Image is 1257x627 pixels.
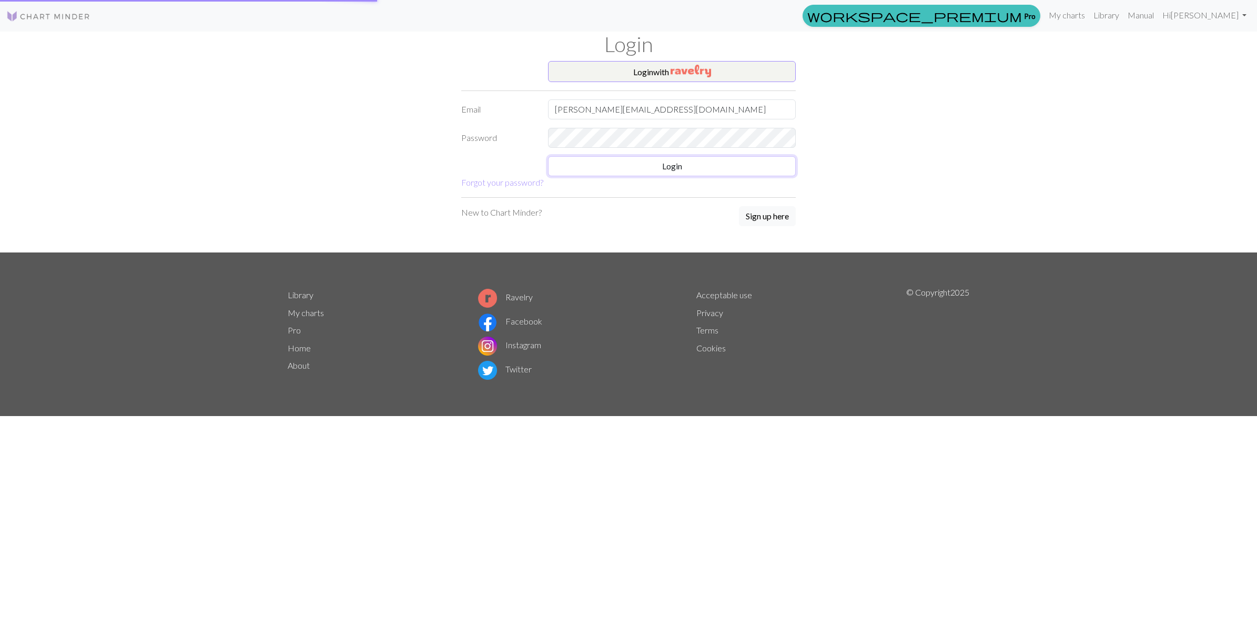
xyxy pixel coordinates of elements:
[478,364,532,374] a: Twitter
[739,206,796,226] button: Sign up here
[288,290,313,300] a: Library
[288,343,311,353] a: Home
[461,177,543,187] a: Forgot your password?
[288,308,324,318] a: My charts
[288,325,301,335] a: Pro
[548,156,796,176] button: Login
[696,308,723,318] a: Privacy
[288,360,310,370] a: About
[696,343,726,353] a: Cookies
[478,361,497,380] img: Twitter logo
[696,290,752,300] a: Acceptable use
[906,286,969,382] p: © Copyright 2025
[461,206,542,219] p: New to Chart Minder?
[281,32,976,57] h1: Login
[1045,5,1089,26] a: My charts
[1123,5,1158,26] a: Manual
[455,128,542,148] label: Password
[1089,5,1123,26] a: Library
[696,325,718,335] a: Terms
[671,65,711,77] img: Ravelry
[478,316,542,326] a: Facebook
[455,99,542,119] label: Email
[478,340,541,350] a: Instagram
[478,313,497,332] img: Facebook logo
[807,8,1022,23] span: workspace_premium
[803,5,1040,27] a: Pro
[739,206,796,227] a: Sign up here
[1158,5,1251,26] a: Hi[PERSON_NAME]
[548,61,796,82] button: Loginwith
[478,292,533,302] a: Ravelry
[478,337,497,356] img: Instagram logo
[478,289,497,308] img: Ravelry logo
[6,10,90,23] img: Logo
